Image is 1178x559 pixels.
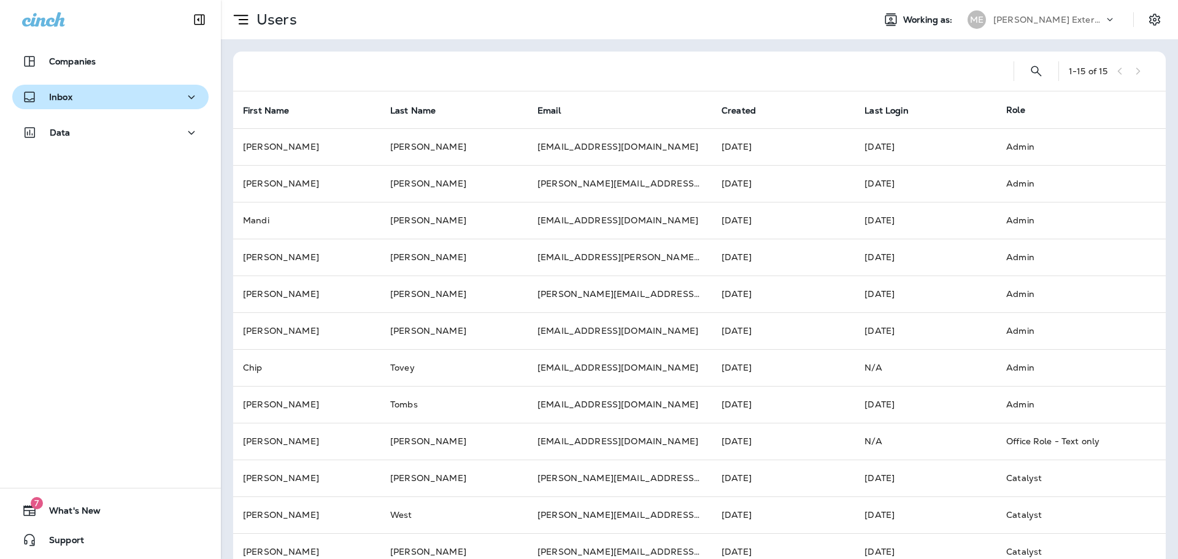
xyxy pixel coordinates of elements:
[233,165,380,202] td: [PERSON_NAME]
[12,498,209,523] button: 7What's New
[380,202,528,239] td: [PERSON_NAME]
[252,10,297,29] p: Users
[243,106,289,116] span: First Name
[528,276,712,312] td: [PERSON_NAME][EMAIL_ADDRESS][PERSON_NAME][DOMAIN_NAME]
[855,349,996,386] td: N/A
[528,386,712,423] td: [EMAIL_ADDRESS][DOMAIN_NAME]
[855,276,996,312] td: [DATE]
[855,423,996,460] td: N/A
[712,276,855,312] td: [DATE]
[380,128,528,165] td: [PERSON_NAME]
[380,349,528,386] td: Tovey
[537,105,577,116] span: Email
[528,349,712,386] td: [EMAIL_ADDRESS][DOMAIN_NAME]
[712,165,855,202] td: [DATE]
[537,106,561,116] span: Email
[380,423,528,460] td: [PERSON_NAME]
[996,165,1146,202] td: Admin
[31,497,43,509] span: 7
[1024,59,1049,83] button: Search Users
[996,128,1146,165] td: Admin
[712,202,855,239] td: [DATE]
[855,239,996,276] td: [DATE]
[233,460,380,496] td: [PERSON_NAME]
[855,165,996,202] td: [DATE]
[380,496,528,533] td: West
[12,49,209,74] button: Companies
[12,120,209,145] button: Data
[528,312,712,349] td: [EMAIL_ADDRESS][DOMAIN_NAME]
[996,239,1146,276] td: Admin
[712,496,855,533] td: [DATE]
[996,202,1146,239] td: Admin
[380,386,528,423] td: Tombs
[233,239,380,276] td: [PERSON_NAME]
[712,239,855,276] td: [DATE]
[37,535,84,550] span: Support
[50,128,71,137] p: Data
[996,496,1146,533] td: Catalyst
[903,15,955,25] span: Working as:
[233,349,380,386] td: Chip
[233,312,380,349] td: [PERSON_NAME]
[12,85,209,109] button: Inbox
[712,423,855,460] td: [DATE]
[996,349,1146,386] td: Admin
[712,128,855,165] td: [DATE]
[996,423,1146,460] td: Office Role - Text only
[855,460,996,496] td: [DATE]
[12,528,209,552] button: Support
[233,276,380,312] td: [PERSON_NAME]
[968,10,986,29] div: ME
[722,106,756,116] span: Created
[233,128,380,165] td: [PERSON_NAME]
[233,386,380,423] td: [PERSON_NAME]
[996,460,1146,496] td: Catalyst
[1006,104,1025,115] span: Role
[996,276,1146,312] td: Admin
[1144,9,1166,31] button: Settings
[380,312,528,349] td: [PERSON_NAME]
[390,106,436,116] span: Last Name
[996,386,1146,423] td: Admin
[528,496,712,533] td: [PERSON_NAME][EMAIL_ADDRESS][DOMAIN_NAME]
[855,312,996,349] td: [DATE]
[380,460,528,496] td: [PERSON_NAME]
[233,496,380,533] td: [PERSON_NAME]
[528,423,712,460] td: [EMAIL_ADDRESS][DOMAIN_NAME]
[855,386,996,423] td: [DATE]
[528,202,712,239] td: [EMAIL_ADDRESS][DOMAIN_NAME]
[380,276,528,312] td: [PERSON_NAME]
[528,165,712,202] td: [PERSON_NAME][EMAIL_ADDRESS][DOMAIN_NAME]
[49,56,96,66] p: Companies
[233,202,380,239] td: Mandi
[49,92,72,102] p: Inbox
[712,312,855,349] td: [DATE]
[528,460,712,496] td: [PERSON_NAME][EMAIL_ADDRESS][PERSON_NAME][DOMAIN_NAME]
[996,312,1146,349] td: Admin
[233,423,380,460] td: [PERSON_NAME]
[380,165,528,202] td: [PERSON_NAME]
[722,105,772,116] span: Created
[380,239,528,276] td: [PERSON_NAME]
[864,106,908,116] span: Last Login
[712,460,855,496] td: [DATE]
[390,105,452,116] span: Last Name
[712,386,855,423] td: [DATE]
[712,349,855,386] td: [DATE]
[855,496,996,533] td: [DATE]
[855,202,996,239] td: [DATE]
[1069,66,1107,76] div: 1 - 15 of 15
[243,105,305,116] span: First Name
[528,128,712,165] td: [EMAIL_ADDRESS][DOMAIN_NAME]
[182,7,217,32] button: Collapse Sidebar
[993,15,1104,25] p: [PERSON_NAME] Exterminating
[37,506,101,520] span: What's New
[864,105,924,116] span: Last Login
[528,239,712,276] td: [EMAIL_ADDRESS][PERSON_NAME][DOMAIN_NAME]
[855,128,996,165] td: [DATE]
